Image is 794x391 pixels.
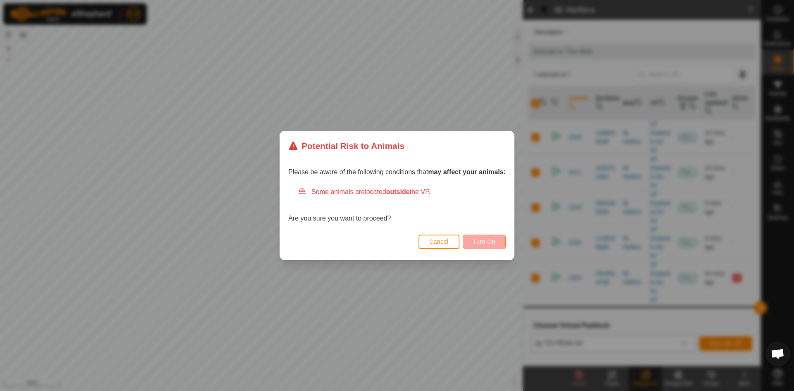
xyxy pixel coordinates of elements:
[765,341,790,366] a: Open chat
[288,187,506,223] div: Are you sure you want to proceed?
[365,188,430,195] span: located the VP.
[473,238,495,245] span: Turn On
[386,188,410,195] strong: outside
[288,139,404,152] div: Potential Risk to Animals
[419,235,459,249] button: Cancel
[463,235,506,249] button: Turn On
[429,238,449,245] span: Cancel
[428,168,506,175] strong: may affect your animals:
[288,168,506,175] span: Please be aware of the following conditions that
[298,187,506,197] div: Some animals are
